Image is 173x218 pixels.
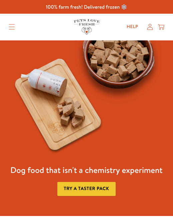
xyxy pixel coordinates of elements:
[122,21,143,33] a: Help
[74,19,100,35] img: Pets Love Fresh
[10,165,162,176] h3: Dog food that isn't a chemistry experiment
[9,40,164,160] img: Fussy
[4,19,20,35] summary: Translation missing: en.sections.header.menu
[57,182,116,196] a: Try a taster pack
